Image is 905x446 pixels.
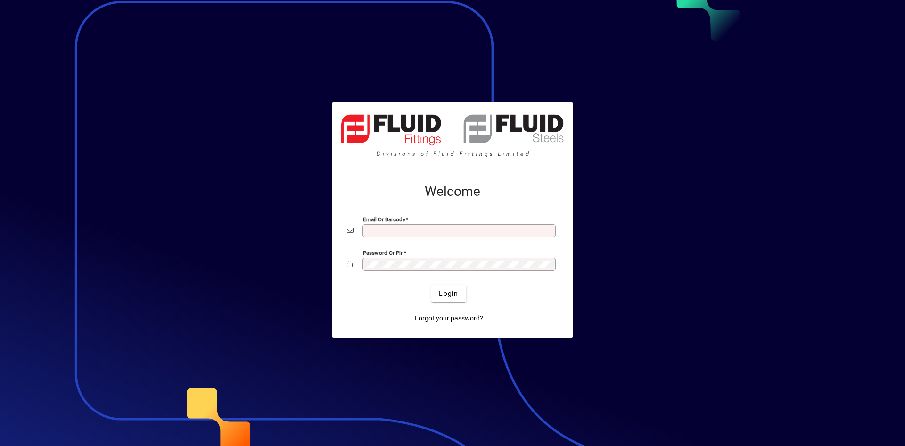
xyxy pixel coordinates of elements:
[347,184,558,200] h2: Welcome
[363,250,403,256] mat-label: Password or Pin
[415,313,483,323] span: Forgot your password?
[439,289,458,299] span: Login
[363,216,405,223] mat-label: Email or Barcode
[431,285,466,302] button: Login
[411,310,487,327] a: Forgot your password?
